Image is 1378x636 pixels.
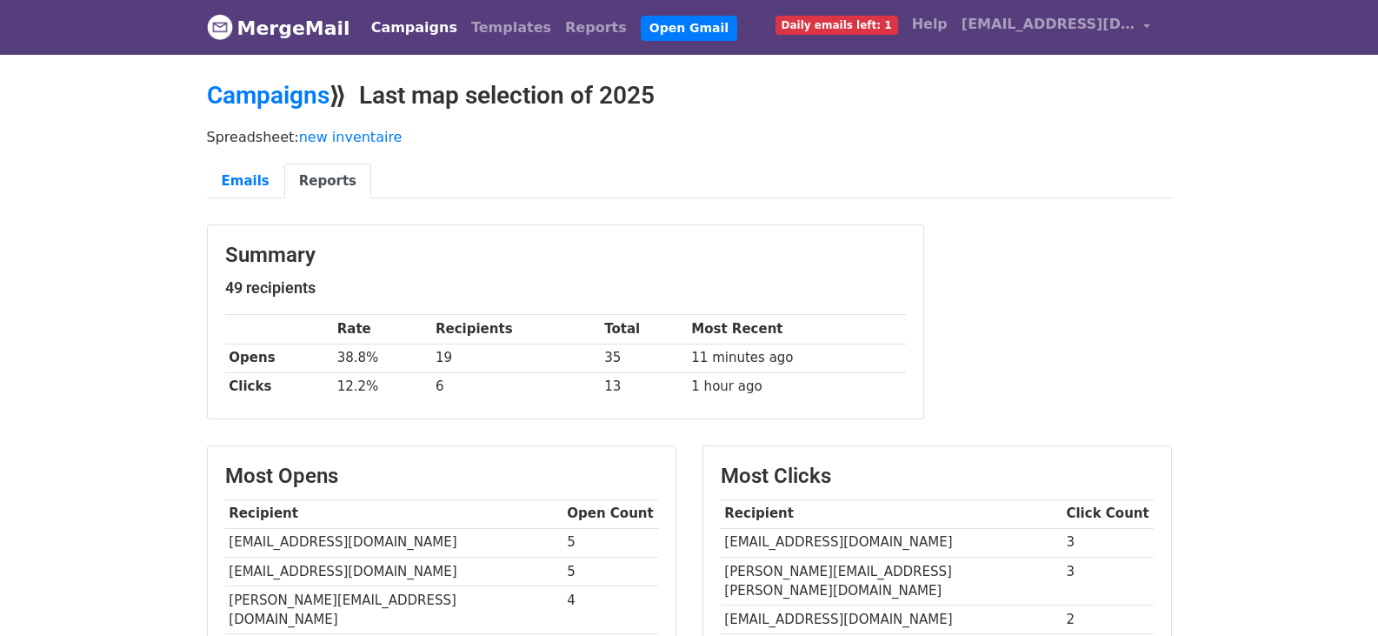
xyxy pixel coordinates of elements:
td: [EMAIL_ADDRESS][DOMAIN_NAME] [225,557,563,586]
td: 35 [600,344,687,372]
a: new inventaire [299,129,403,145]
td: 38.8% [333,344,431,372]
td: 2 [1062,606,1154,634]
a: [EMAIL_ADDRESS][DOMAIN_NAME] [955,7,1158,48]
th: Opens [225,344,333,372]
h3: Most Clicks [721,464,1154,489]
span: [EMAIL_ADDRESS][DOMAIN_NAME] [962,14,1135,35]
h2: ⟫ Last map selection of 2025 [207,81,1172,110]
a: MergeMail [207,10,350,46]
td: 13 [600,372,687,401]
th: Open Count [563,499,658,528]
td: 4 [563,586,658,634]
th: Most Recent [688,315,906,344]
a: Reports [558,10,634,45]
th: Recipients [431,315,600,344]
td: [PERSON_NAME][EMAIL_ADDRESS][DOMAIN_NAME] [225,586,563,634]
td: 11 minutes ago [688,344,906,372]
p: Spreadsheet: [207,128,1172,146]
a: Campaigns [207,81,330,110]
td: 12.2% [333,372,431,401]
td: 5 [563,557,658,586]
h3: Summary [225,243,906,268]
a: Daily emails left: 1 [769,7,905,42]
td: 3 [1062,528,1154,557]
td: 5 [563,528,658,557]
th: Total [600,315,687,344]
h3: Most Opens [225,464,658,489]
th: Click Count [1062,499,1154,528]
h5: 49 recipients [225,278,906,298]
a: Emails [207,164,284,199]
img: MergeMail logo [207,14,233,40]
td: 6 [431,372,600,401]
th: Recipient [225,499,563,528]
td: [EMAIL_ADDRESS][DOMAIN_NAME] [225,528,563,557]
a: Templates [464,10,558,45]
span: Daily emails left: 1 [776,16,898,35]
th: Clicks [225,372,333,401]
a: Reports [284,164,371,199]
td: 3 [1062,557,1154,606]
td: 19 [431,344,600,372]
td: [EMAIL_ADDRESS][DOMAIN_NAME] [721,528,1062,557]
a: Open Gmail [641,16,737,41]
th: Rate [333,315,431,344]
td: 1 hour ago [688,372,906,401]
td: [EMAIL_ADDRESS][DOMAIN_NAME] [721,606,1062,634]
th: Recipient [721,499,1062,528]
a: Help [905,7,955,42]
a: Campaigns [364,10,464,45]
td: [PERSON_NAME][EMAIL_ADDRESS][PERSON_NAME][DOMAIN_NAME] [721,557,1062,606]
